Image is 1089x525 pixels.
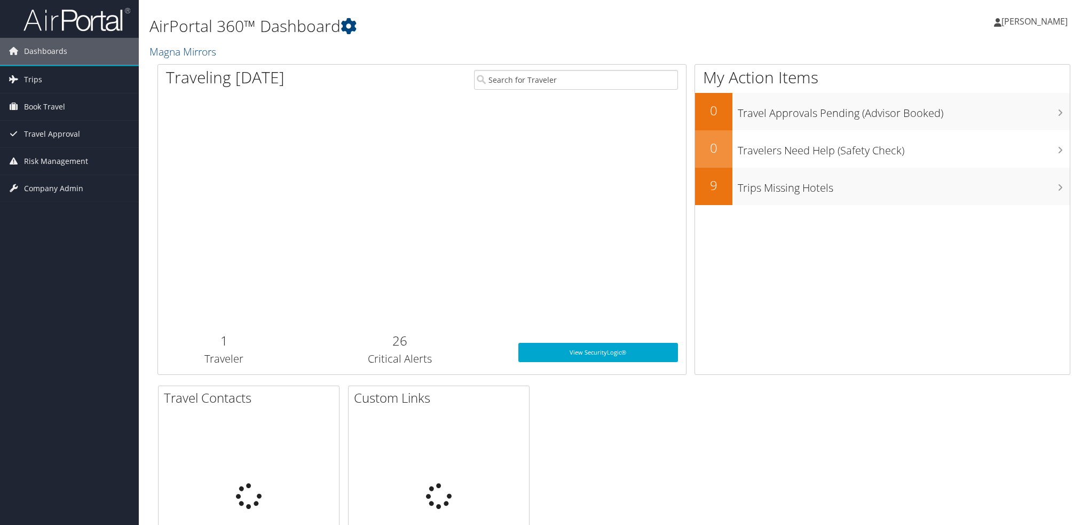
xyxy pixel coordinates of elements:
h2: Travel Contacts [164,389,339,407]
img: airportal-logo.png [23,7,130,32]
h2: Custom Links [354,389,529,407]
input: Search for Traveler [474,70,678,90]
span: Travel Approval [24,121,80,147]
a: 0Travel Approvals Pending (Advisor Booked) [695,93,1070,130]
h3: Travelers Need Help (Safety Check) [738,138,1070,158]
a: 0Travelers Need Help (Safety Check) [695,130,1070,168]
h3: Critical Alerts [298,351,502,366]
a: View SecurityLogic® [518,343,678,362]
span: Book Travel [24,93,65,120]
h2: 26 [298,332,502,350]
h2: 0 [695,101,732,120]
a: 9Trips Missing Hotels [695,168,1070,205]
h1: My Action Items [695,66,1070,89]
span: Company Admin [24,175,83,202]
span: [PERSON_NAME] [1001,15,1068,27]
h1: AirPortal 360™ Dashboard [149,15,769,37]
span: Trips [24,66,42,93]
a: Magna Mirrors [149,44,219,59]
h3: Travel Approvals Pending (Advisor Booked) [738,100,1070,121]
h2: 0 [695,139,732,157]
span: Risk Management [24,148,88,175]
span: Dashboards [24,38,67,65]
h3: Traveler [166,351,282,366]
h2: 1 [166,332,282,350]
h3: Trips Missing Hotels [738,175,1070,195]
a: [PERSON_NAME] [994,5,1078,37]
h2: 9 [695,176,732,194]
h1: Traveling [DATE] [166,66,285,89]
